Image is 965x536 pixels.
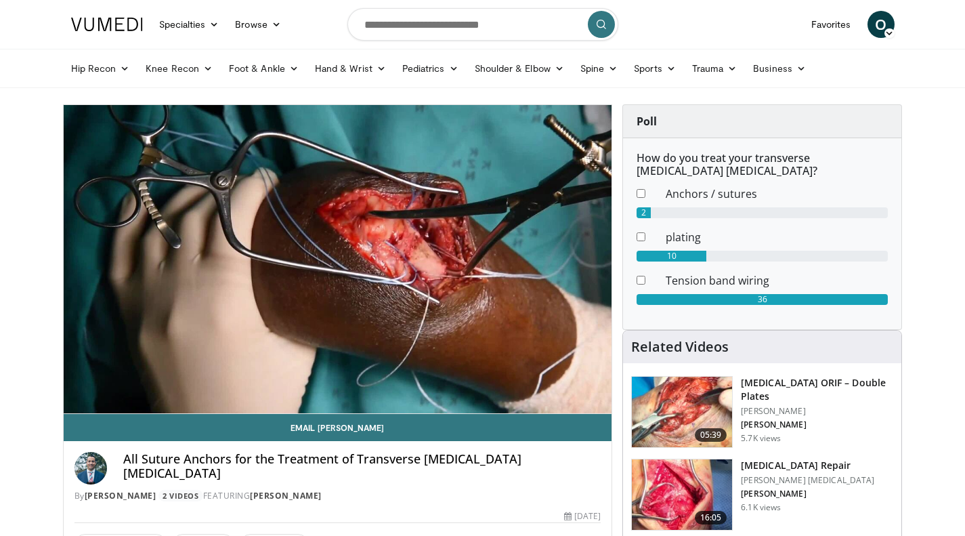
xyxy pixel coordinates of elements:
[64,414,612,441] a: Email [PERSON_NAME]
[572,55,626,82] a: Spine
[741,376,893,403] h3: [MEDICAL_DATA] ORIF – Double Plates
[637,251,706,262] div: 10
[741,489,874,499] p: [PERSON_NAME]
[64,105,612,414] video-js: Video Player
[632,377,732,447] img: 6cca6549-0377-49e0-9fbe-67c0c251917a.150x105_q85_crop-smart_upscale.jpg
[394,55,467,82] a: Pediatrics
[741,459,874,472] h3: [MEDICAL_DATA] Repair
[631,339,729,355] h4: Related Videos
[307,55,394,82] a: Hand & Wrist
[632,459,732,530] img: ab1fc4c6-81c8-4b4c-864f-917a8c23b356.150x105_q85_crop-smart_upscale.jpg
[123,452,601,481] h4: All Suture Anchors for the Treatment of Transverse [MEDICAL_DATA] [MEDICAL_DATA]
[564,510,601,522] div: [DATE]
[74,452,107,485] img: Avatar
[631,376,893,448] a: 05:39 [MEDICAL_DATA] ORIF – Double Plates [PERSON_NAME] [PERSON_NAME] 5.7K views
[63,55,138,82] a: Hip Recon
[250,490,322,501] a: [PERSON_NAME]
[695,428,727,442] span: 05:39
[227,11,289,38] a: Browse
[637,114,657,129] strong: Poll
[867,11,895,38] a: O
[741,502,781,513] p: 6.1K views
[803,11,859,38] a: Favorites
[467,55,572,82] a: Shoulder & Elbow
[741,433,781,444] p: 5.7K views
[158,490,203,501] a: 2 Videos
[71,18,143,31] img: VuMedi Logo
[74,490,601,502] div: By FEATURING
[631,459,893,531] a: 16:05 [MEDICAL_DATA] Repair [PERSON_NAME] [MEDICAL_DATA] [PERSON_NAME] 6.1K views
[137,55,221,82] a: Knee Recon
[656,186,898,202] dd: Anchors / sutures
[745,55,814,82] a: Business
[656,229,898,245] dd: plating
[741,406,893,417] p: [PERSON_NAME]
[151,11,228,38] a: Specialties
[221,55,307,82] a: Foot & Ankle
[637,207,651,218] div: 2
[85,490,156,501] a: [PERSON_NAME]
[741,419,893,430] p: [PERSON_NAME]
[626,55,684,82] a: Sports
[637,294,888,305] div: 36
[684,55,746,82] a: Trauma
[637,152,888,178] h6: How do you treat your transverse [MEDICAL_DATA] [MEDICAL_DATA]?
[656,272,898,289] dd: Tension band wiring
[741,475,874,486] p: [PERSON_NAME] [MEDICAL_DATA]
[695,511,727,524] span: 16:05
[347,8,618,41] input: Search topics, interventions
